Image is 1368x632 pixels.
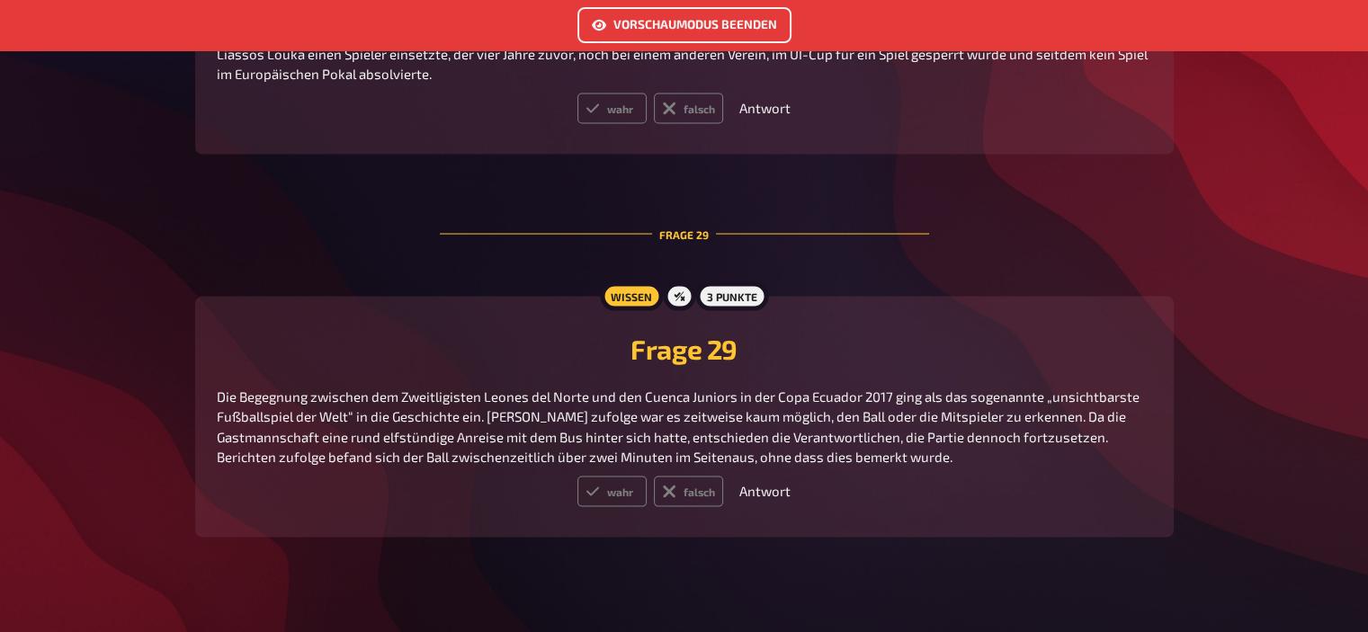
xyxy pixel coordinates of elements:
[440,183,929,286] div: Frage 29
[217,333,1152,365] h2: Frage 29
[577,476,647,507] label: wahr
[654,476,723,507] label: falsch
[600,282,663,311] div: Wissen
[217,388,1142,466] span: Die Begegnung zwischen dem Zweitligisten Leones del Norte und den Cuenca Juniors in der Copa Ecua...
[217,25,1150,82] span: Am [DATE] spielte PAOK Saloniki gegen Maccabi Tel Aviv in der Champions League Qualifikation. Das...
[739,98,791,119] p: Antwort
[739,481,791,502] p: Antwort
[577,93,647,124] label: wahr
[696,282,768,311] div: 3 Punkte
[654,93,723,124] label: falsch
[577,7,791,43] a: Vorschaumodus beenden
